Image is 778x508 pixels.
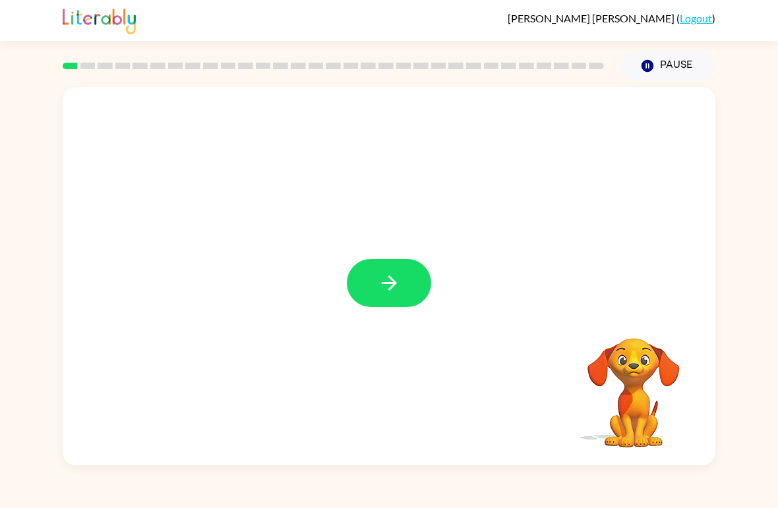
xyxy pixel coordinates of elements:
div: ( ) [508,12,715,24]
video: Your browser must support playing .mp4 files to use Literably. Please try using another browser. [568,318,700,449]
button: Pause [620,51,715,81]
img: Literably [63,5,136,34]
span: [PERSON_NAME] [PERSON_NAME] [508,12,676,24]
a: Logout [680,12,712,24]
